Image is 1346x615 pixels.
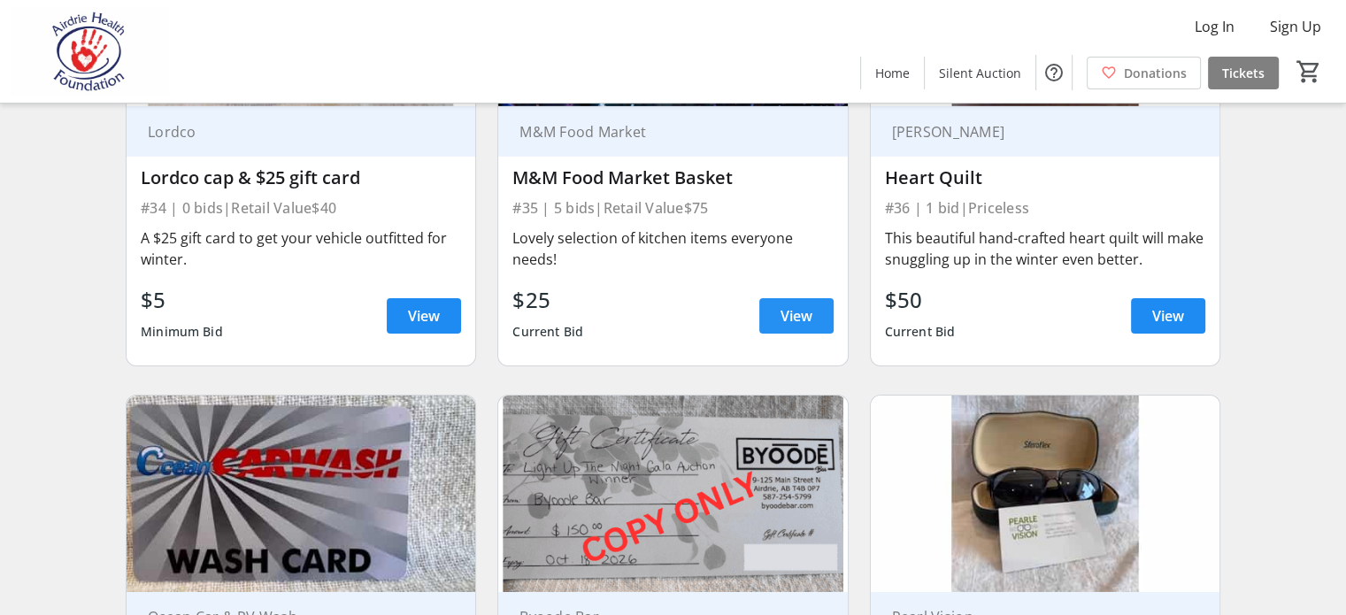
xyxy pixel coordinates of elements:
span: Silent Auction [939,64,1021,82]
div: #34 | 0 bids | Retail Value $40 [141,196,461,220]
img: Airdrie Health Foundation's Logo [11,7,168,96]
div: $5 [141,284,223,316]
img: Men's Sunglasses [871,396,1219,592]
button: Sign Up [1256,12,1335,41]
div: Lovely selection of kitchen items everyone needs! [512,227,833,270]
span: View [1152,305,1184,327]
a: Tickets [1208,57,1279,89]
div: Heart Quilt [885,167,1205,188]
img: Ocean Car & RV Wash [127,396,475,592]
div: $50 [885,284,956,316]
button: Cart [1293,56,1325,88]
div: Minimum Bid [141,316,223,348]
div: M&M Food Market [512,123,811,141]
div: #36 | 1 bid | Priceless [885,196,1205,220]
button: Help [1036,55,1072,90]
div: Lordco cap & $25 gift card [141,167,461,188]
div: [PERSON_NAME] [885,123,1184,141]
div: A $25 gift card to get your vehicle outfitted for winter. [141,227,461,270]
span: Tickets [1222,64,1265,82]
button: Log In [1181,12,1249,41]
div: Current Bid [512,316,583,348]
span: View [408,305,440,327]
span: View [781,305,812,327]
a: View [1131,298,1205,334]
div: #35 | 5 bids | Retail Value $75 [512,196,833,220]
a: View [759,298,834,334]
div: This beautiful hand-crafted heart quilt will make snuggling up in the winter even better. [885,227,1205,270]
span: Donations [1124,64,1187,82]
span: Sign Up [1270,16,1321,37]
div: Current Bid [885,316,956,348]
img: Byoode Bar Gift Certificate [498,396,847,592]
a: Donations [1087,57,1201,89]
a: Silent Auction [925,57,1035,89]
a: Home [861,57,924,89]
a: View [387,298,461,334]
div: $25 [512,284,583,316]
div: M&M Food Market Basket [512,167,833,188]
div: Lordco [141,123,440,141]
span: Home [875,64,910,82]
span: Log In [1195,16,1234,37]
